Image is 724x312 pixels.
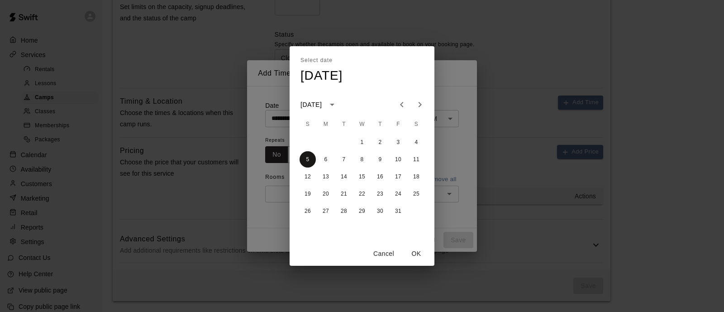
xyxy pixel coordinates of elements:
button: calendar view is open, switch to year view [324,97,340,112]
button: 22 [354,186,370,202]
button: 6 [318,151,334,168]
button: 26 [300,203,316,219]
span: Select date [300,53,333,68]
button: 21 [336,186,352,202]
button: 12 [300,168,316,185]
button: 9 [372,151,388,168]
span: Saturday [408,115,424,133]
button: 7 [336,151,352,168]
button: 24 [390,186,406,202]
button: 16 [372,168,388,185]
button: 28 [336,203,352,219]
button: 8 [354,151,370,168]
button: 1 [354,134,370,150]
button: 10 [390,151,406,168]
h4: [DATE] [300,68,343,84]
button: 23 [372,186,388,202]
span: Sunday [300,115,316,133]
button: 4 [408,134,424,150]
span: Monday [318,115,334,133]
button: 20 [318,186,334,202]
span: Friday [390,115,406,133]
button: 5 [300,151,316,168]
button: 3 [390,134,406,150]
button: 19 [300,186,316,202]
button: Cancel [369,245,398,262]
button: 2 [372,134,388,150]
button: 17 [390,168,406,185]
button: 31 [390,203,406,219]
button: OK [402,245,431,262]
button: 29 [354,203,370,219]
button: 18 [408,168,424,185]
span: Wednesday [354,115,370,133]
div: [DATE] [300,100,322,110]
button: 30 [372,203,388,219]
button: 27 [318,203,334,219]
button: 15 [354,168,370,185]
button: Previous month [393,96,411,114]
button: 25 [408,186,424,202]
span: Thursday [372,115,388,133]
button: 11 [408,151,424,168]
button: Next month [411,96,429,114]
span: Tuesday [336,115,352,133]
button: 14 [336,168,352,185]
button: 13 [318,168,334,185]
